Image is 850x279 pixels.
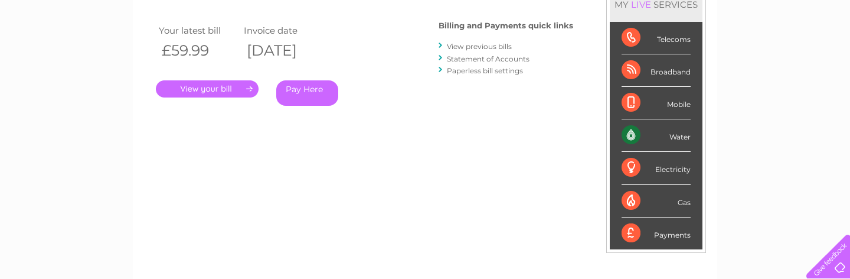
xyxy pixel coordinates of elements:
[672,50,698,59] a: Energy
[241,38,326,63] th: [DATE]
[241,22,326,38] td: Invoice date
[771,50,800,59] a: Contact
[447,42,512,51] a: View previous bills
[147,7,705,57] div: Clear Business is a trading name of Verastar Limited (registered in [GEOGRAPHIC_DATA] No. 3667643...
[447,66,523,75] a: Paperless bill settings
[622,54,691,87] div: Broadband
[747,50,764,59] a: Blog
[622,152,691,184] div: Electricity
[622,119,691,152] div: Water
[156,80,259,98] a: .
[156,38,241,63] th: £59.99
[622,22,691,54] div: Telecoms
[439,21,573,30] h4: Billing and Payments quick links
[447,54,529,63] a: Statement of Accounts
[156,22,241,38] td: Your latest bill
[811,50,839,59] a: Log out
[627,6,709,21] a: 0333 014 3131
[622,218,691,249] div: Payments
[622,185,691,218] div: Gas
[276,80,338,106] a: Pay Here
[622,87,691,119] div: Mobile
[705,50,740,59] a: Telecoms
[30,31,90,67] img: logo.png
[642,50,665,59] a: Water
